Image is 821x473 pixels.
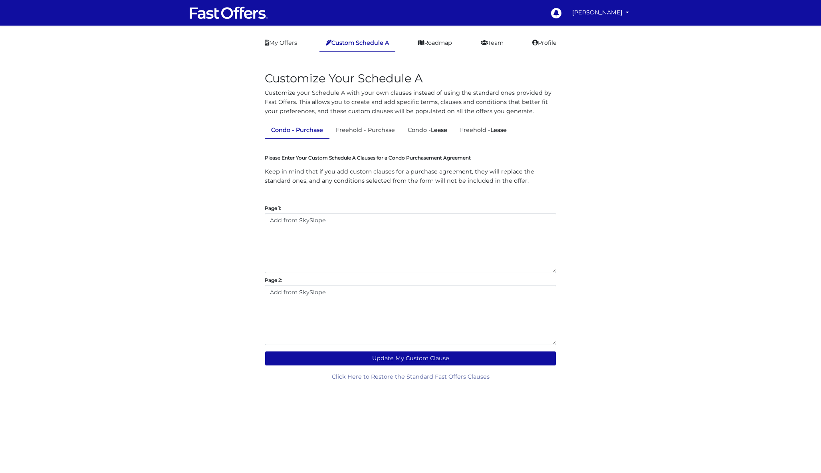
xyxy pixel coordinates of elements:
label: Page 2: [265,279,282,281]
p: Customize your Schedule A with your own clauses instead of using the standard ones provided by Fa... [265,88,556,116]
span: Click Here to Restore the Standard Fast Offers Clauses [332,373,490,380]
a: Freehold - Purchase [329,122,401,138]
a: [PERSON_NAME] [569,5,632,20]
a: Profile [526,35,563,51]
strong: Lease [431,126,447,134]
a: Team [474,35,510,51]
p: Keep in mind that if you add custom clauses for a purchase agreement, they will replace the stand... [265,167,556,186]
a: My Offers [258,35,303,51]
a: Custom Schedule A [319,35,395,52]
strong: Lease [490,126,507,134]
h2: Customize Your Schedule A [265,72,556,86]
textarea: Add from SkySlope [265,213,556,273]
label: Page 1: [265,207,281,209]
a: Condo - Purchase [265,122,329,139]
a: Freehold -Lease [454,122,513,138]
button: Update My Custom Clause [265,351,556,366]
a: Condo -Lease [401,122,454,138]
a: Roadmap [411,35,458,51]
textarea: Add from SkySlope [265,285,556,345]
label: Please Enter Your Custom Schedule A Clauses for a Condo Purchasement Agreement [265,155,471,161]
